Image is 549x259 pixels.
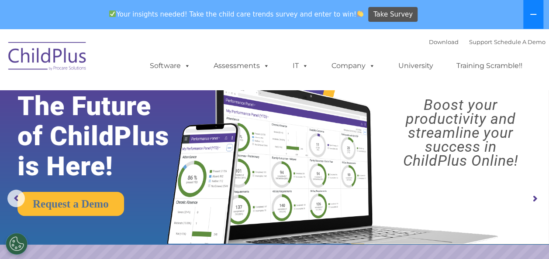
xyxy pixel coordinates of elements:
a: Take Survey [368,7,418,22]
img: 👏 [357,10,363,17]
button: Cookies Settings [6,233,28,255]
a: IT [284,57,317,75]
img: ChildPlus by Procare Solutions [4,36,91,79]
a: Support [469,38,492,45]
a: University [390,57,442,75]
a: Schedule A Demo [494,38,546,45]
a: Company [323,57,384,75]
span: Last name [121,58,148,64]
img: ✅ [109,10,116,17]
a: Training Scramble!! [448,57,531,75]
rs-layer: The Future of ChildPlus is Here! [17,91,193,181]
span: Your insights needed! Take the child care trends survey and enter to win! [106,6,367,23]
a: Request a Demo [17,192,124,216]
a: Download [429,38,459,45]
rs-layer: Boost your productivity and streamline your success in ChildPlus Online! [379,98,542,167]
font: | [429,38,546,45]
span: Take Survey [373,7,413,22]
span: Phone number [121,93,159,100]
a: Software [141,57,199,75]
a: Assessments [205,57,278,75]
